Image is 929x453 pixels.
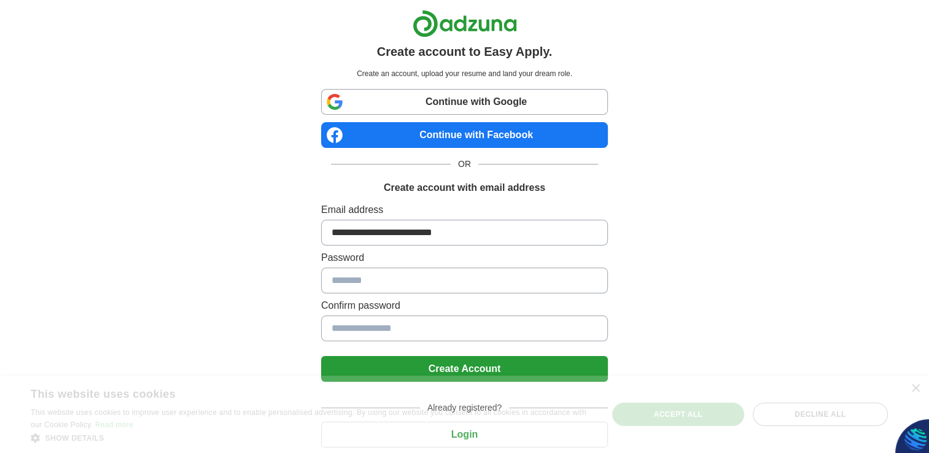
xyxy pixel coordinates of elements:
a: Read more, opens a new window [95,420,133,429]
a: Continue with Facebook [321,122,608,148]
h1: Create account to Easy Apply. [377,42,553,61]
label: Password [321,250,608,265]
div: Decline all [753,403,888,426]
label: Email address [321,203,608,217]
div: Show details [31,432,591,444]
span: OR [451,158,478,171]
h1: Create account with email address [384,180,545,195]
div: Accept all [612,403,744,426]
img: Adzuna logo [413,10,517,37]
label: Confirm password [321,298,608,313]
div: This website uses cookies [31,383,560,401]
div: Close [911,384,920,393]
span: Show details [45,434,104,443]
span: This website uses cookies to improve user experience and to enable personalised advertising. By u... [31,408,586,429]
p: Create an account, upload your resume and land your dream role. [324,68,605,79]
a: Continue with Google [321,89,608,115]
button: Create Account [321,356,608,382]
